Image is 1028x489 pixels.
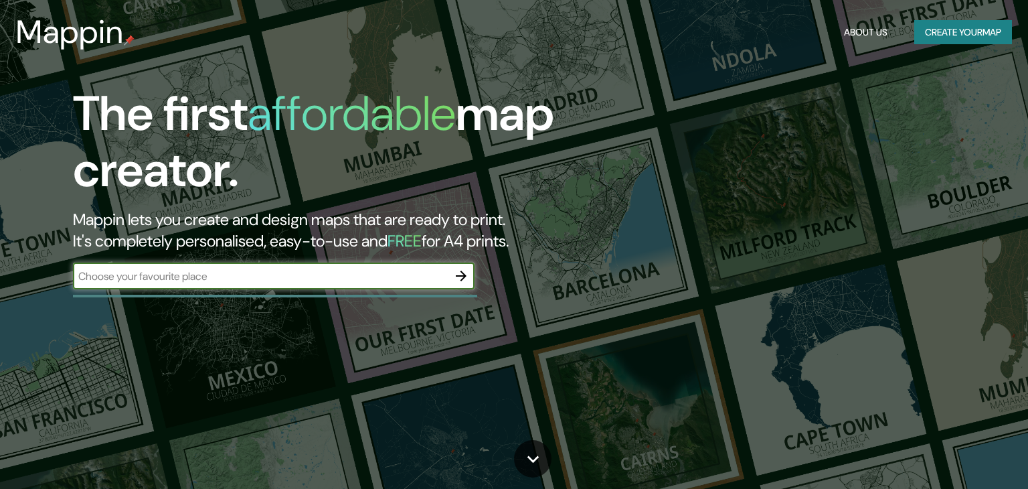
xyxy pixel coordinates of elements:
[124,35,135,46] img: mappin-pin
[73,86,587,209] h1: The first map creator.
[248,82,456,145] h1: affordable
[73,209,587,252] h2: Mappin lets you create and design maps that are ready to print. It's completely personalised, eas...
[16,13,124,51] h3: Mappin
[388,230,422,251] h5: FREE
[839,20,893,45] button: About Us
[73,269,448,284] input: Choose your favourite place
[914,20,1012,45] button: Create yourmap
